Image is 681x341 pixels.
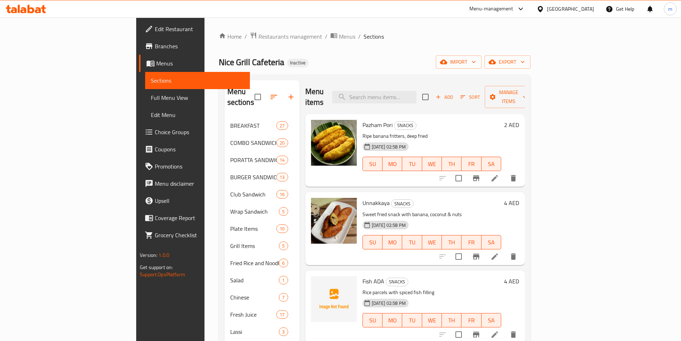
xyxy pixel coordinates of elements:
[418,89,433,104] span: Select section
[366,159,380,169] span: SU
[366,315,380,326] span: SU
[490,252,499,261] a: Edit menu item
[158,250,169,260] span: 1.0.0
[383,157,402,171] button: MO
[468,248,485,265] button: Branch-specific-item
[250,32,322,41] a: Restaurants management
[425,315,439,326] span: WE
[394,121,416,130] span: SNACKS
[145,72,250,89] a: Sections
[282,88,300,106] button: Add section
[362,210,501,219] p: Sweet fried snack with banana, coconut & nuts
[139,226,250,244] a: Grocery Checklist
[504,120,519,130] h6: 2 AED
[279,242,288,250] div: items
[224,203,300,220] div: Wrap Sandwich5
[230,310,277,319] span: Fresh Juice
[279,294,287,301] span: 7
[402,235,422,249] button: TU
[490,88,527,106] span: Manage items
[224,323,300,340] div: Lassi3
[258,32,322,41] span: Restaurants management
[394,121,416,130] div: SNACKS
[362,132,501,141] p: Ripe banana fritters, deep fried
[425,159,439,169] span: WE
[279,276,288,284] div: items
[402,157,422,171] button: TU
[230,259,279,267] span: Fried Rice and Noodles
[230,156,277,164] span: PORATTA SANDWICH
[276,310,288,319] div: items
[219,54,284,70] span: Nice Grill Cafeteria
[139,175,250,192] a: Menu disclaimer
[230,173,277,181] span: BURGER SANDWICH
[276,173,288,181] div: items
[230,293,279,302] span: Chinese
[277,140,287,146] span: 20
[151,111,244,119] span: Edit Menu
[279,327,288,336] div: items
[505,170,522,187] button: delete
[462,157,481,171] button: FR
[139,123,250,141] a: Choice Groups
[277,174,287,181] span: 13
[276,138,288,147] div: items
[139,192,250,209] a: Upsell
[224,289,300,306] div: Chinese7
[276,224,288,233] div: items
[362,235,383,249] button: SU
[385,159,399,169] span: MO
[279,293,288,302] div: items
[330,32,355,41] a: Menus
[405,315,419,326] span: TU
[362,288,501,297] p: Rice parcels with spiced fish filling
[484,55,531,69] button: export
[462,235,481,249] button: FR
[369,222,409,229] span: [DATE] 02:58 PM
[155,214,244,222] span: Coverage Report
[279,260,287,267] span: 6
[155,231,244,239] span: Grocery Checklist
[362,157,383,171] button: SU
[668,5,672,13] span: m
[405,237,419,248] span: TU
[277,122,287,129] span: 27
[422,235,442,249] button: WE
[366,237,380,248] span: SU
[139,20,250,38] a: Edit Restaurant
[155,42,244,50] span: Branches
[139,38,250,55] a: Branches
[433,92,456,103] span: Add item
[464,159,478,169] span: FR
[332,91,416,103] input: search
[279,277,287,284] span: 1
[279,207,288,216] div: items
[504,198,519,208] h6: 4 AED
[459,92,482,103] button: Sort
[145,89,250,106] a: Full Menu View
[482,157,501,171] button: SA
[140,270,185,279] a: Support.OpsPlatform
[442,313,462,327] button: TH
[369,143,409,150] span: [DATE] 02:58 PM
[139,209,250,226] a: Coverage Report
[451,249,466,264] span: Select to update
[139,141,250,158] a: Coupons
[460,93,480,101] span: Sort
[484,315,498,326] span: SA
[230,276,279,284] span: Salad
[485,86,533,108] button: Manage items
[435,93,454,101] span: Add
[139,158,250,175] a: Promotions
[230,242,279,250] span: Grill Items
[451,171,466,186] span: Select to update
[230,190,277,199] div: Club Sandwich
[279,208,287,215] span: 5
[224,220,300,237] div: Plate Items10
[364,32,384,41] span: Sections
[230,327,279,336] span: Lassi
[155,179,244,188] span: Menu disclaimer
[456,92,485,103] span: Sort items
[482,235,501,249] button: SA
